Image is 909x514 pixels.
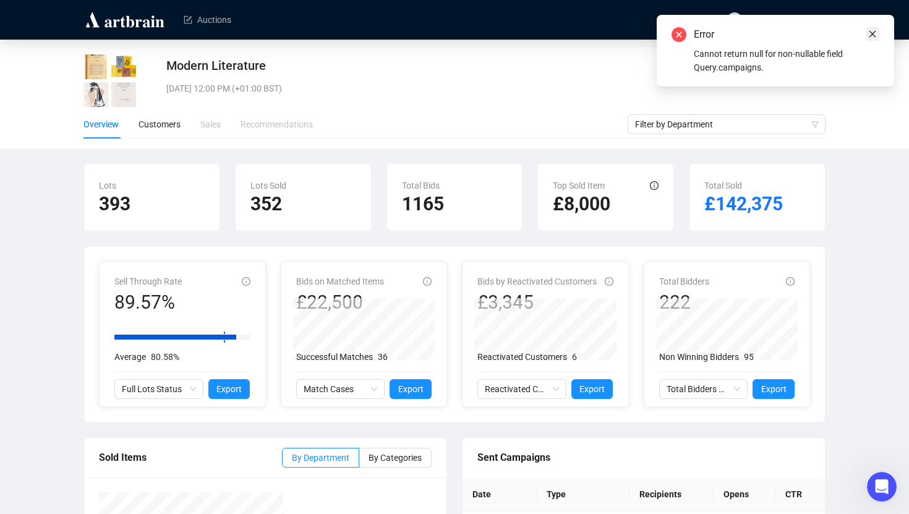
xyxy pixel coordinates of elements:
[242,277,250,286] span: info-circle
[250,192,356,216] h2: 352
[571,379,613,399] button: Export
[296,291,384,314] div: £22,500
[99,192,205,216] h2: 393
[114,352,146,362] span: Average
[139,118,181,131] div: Customers
[114,276,182,286] span: Sell Through Rate
[83,10,166,30] img: logo
[296,352,373,362] span: Successful Matches
[378,352,388,362] span: 36
[111,54,136,79] img: 2_1.jpg
[99,181,116,191] span: Lots
[184,4,231,36] a: Auctions
[553,181,605,191] span: Top Sold Item
[659,291,709,314] div: 222
[304,380,378,398] span: Match Cases
[292,453,349,463] span: By Department
[216,382,242,396] span: Export
[650,181,659,190] span: info-circle
[868,30,877,38] span: close
[200,118,221,131] div: Sales
[605,277,613,286] span: info-circle
[635,115,818,134] span: Filter by Department
[402,192,508,216] h2: 1165
[867,472,897,502] iframe: Intercom live chat
[250,181,286,191] span: Lots Sold
[390,379,432,399] button: Export
[83,82,108,107] img: 3_1.jpg
[151,352,179,362] span: 80.58%
[786,277,795,286] span: info-circle
[775,478,825,512] th: CTR
[659,276,709,286] span: Total Bidders
[99,450,282,465] div: Sold Items
[694,47,879,74] div: Cannot return null for non-nullable field Query.campaigns.
[704,181,742,191] span: Total Sold
[111,82,136,107] img: 4_1.jpg
[83,54,108,79] img: 1_1.jpg
[667,380,741,398] span: Total Bidders Activity
[753,379,795,399] button: Export
[485,380,559,398] span: Reactivated Customers Activity
[208,379,250,399] button: Export
[296,276,384,286] span: Bids on Matched Items
[83,118,119,131] div: Overview
[714,478,775,512] th: Opens
[477,352,567,362] span: Reactivated Customers
[553,192,659,216] h2: £8,000
[866,27,879,41] a: Close
[744,352,754,362] span: 95
[463,478,537,512] th: Date
[694,27,879,42] div: Error
[477,450,810,465] div: Sent Campaigns
[166,82,621,95] div: [DATE] 12:00 PM (+01:00 BST)
[477,276,597,286] span: Bids by Reactivated Customers
[369,453,422,463] span: By Categories
[537,478,629,512] th: Type
[572,352,577,362] span: 6
[477,291,597,314] div: £3,345
[659,352,739,362] span: Non Winning Bidders
[402,181,440,191] span: Total Bids
[122,380,196,398] span: Full Lots Status
[761,382,787,396] span: Export
[730,14,739,26] span: CT
[423,277,432,286] span: info-circle
[398,382,424,396] span: Export
[629,478,714,512] th: Recipients
[241,118,313,131] div: Recommendations
[166,57,621,74] div: Modern Literature
[672,27,686,42] span: close-circle
[704,192,810,216] h2: £142,375
[579,382,605,396] span: Export
[114,291,182,314] div: 89.57%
